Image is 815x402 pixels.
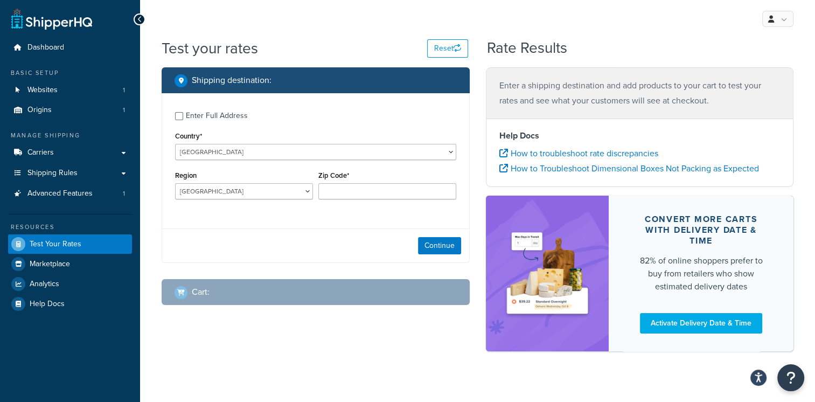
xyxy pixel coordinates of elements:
label: Region [175,171,197,179]
a: Test Your Rates [8,234,132,254]
a: Activate Delivery Date & Time [640,313,762,334]
button: Continue [418,237,461,254]
span: 1 [123,86,125,95]
a: Websites1 [8,80,132,100]
span: Carriers [27,148,54,157]
button: Open Resource Center [777,364,804,391]
li: Websites [8,80,132,100]
label: Zip Code* [318,171,349,179]
span: Test Your Rates [30,240,81,249]
div: Enter Full Address [186,108,248,123]
a: Carriers [8,143,132,163]
a: How to troubleshoot rate discrepancies [499,147,658,160]
div: Resources [8,223,132,232]
button: Reset [427,39,468,58]
span: 1 [123,106,125,115]
span: Websites [27,86,58,95]
span: Dashboard [27,43,64,52]
span: Marketplace [30,260,70,269]
span: Shipping Rules [27,169,78,178]
a: How to Troubleshoot Dimensional Boxes Not Packing as Expected [499,162,759,175]
label: Country* [175,132,202,140]
img: feature-image-ddt-36eae7f7280da8017bfb280eaccd9c446f90b1fe08728e4019434db127062ab4.png [502,212,593,335]
div: Manage Shipping [8,131,132,140]
a: Dashboard [8,38,132,58]
span: Help Docs [30,300,65,309]
div: 82% of online shoppers prefer to buy from retailers who show estimated delivery dates [635,254,768,293]
a: Advanced Features1 [8,184,132,204]
a: Analytics [8,274,132,294]
span: Origins [27,106,52,115]
p: Enter a shipping destination and add products to your cart to test your rates and see what your c... [499,78,781,108]
h1: Test your rates [162,38,258,59]
h2: Shipping destination : [192,75,271,85]
span: Advanced Features [27,189,93,198]
span: 1 [123,189,125,198]
li: Advanced Features [8,184,132,204]
span: Analytics [30,280,59,289]
li: Origins [8,100,132,120]
input: Enter Full Address [175,112,183,120]
a: Help Docs [8,294,132,314]
a: Marketplace [8,254,132,274]
h2: Cart : [192,287,210,297]
h2: Rate Results [487,40,567,57]
div: Basic Setup [8,68,132,78]
a: Origins1 [8,100,132,120]
a: Shipping Rules [8,163,132,183]
div: Convert more carts with delivery date & time [635,214,768,246]
h4: Help Docs [499,129,781,142]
